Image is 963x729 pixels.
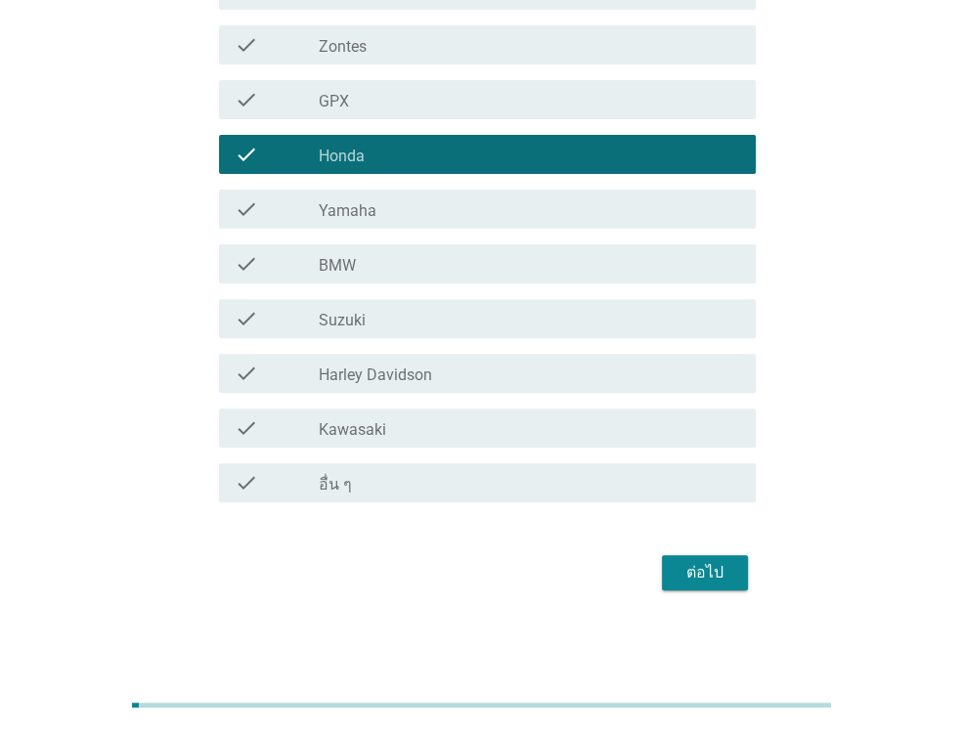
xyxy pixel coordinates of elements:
[235,471,258,494] i: check
[319,365,432,385] label: Harley Davidson
[235,143,258,166] i: check
[235,252,258,276] i: check
[235,197,258,221] i: check
[662,555,748,590] button: ต่อไป
[235,362,258,385] i: check
[319,92,349,111] label: GPX
[319,37,367,57] label: Zontes
[319,311,366,330] label: Suzuki
[235,416,258,440] i: check
[319,256,356,276] label: BMW
[235,307,258,330] i: check
[678,561,732,584] div: ต่อไป
[235,33,258,57] i: check
[319,201,376,221] label: Yamaha
[319,420,386,440] label: Kawasaki
[235,88,258,111] i: check
[319,147,365,166] label: Honda
[319,475,352,494] label: อื่น ๆ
